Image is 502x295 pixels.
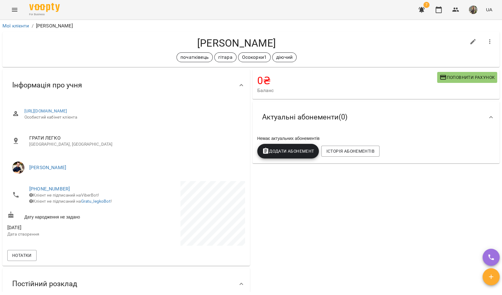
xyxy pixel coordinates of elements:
nav: breadcrumb [2,22,500,30]
div: Дату народження не задано [6,210,126,221]
a: Мої клієнти [2,23,29,29]
span: Актуальні абонементи ( 0 ) [262,112,347,122]
div: Осокорки1 [238,52,271,62]
img: Віктор АРТЕМЕНКО [12,162,24,174]
button: UA [483,4,495,15]
span: Поповнити рахунок [440,74,495,81]
a: [PERSON_NAME] [29,165,66,170]
div: діючий [272,52,297,62]
span: Нотатки [12,252,32,259]
button: Історія абонементів [321,146,379,157]
div: Актуальні абонементи(0) [252,101,500,133]
span: [DATE] [7,224,125,231]
li: / [32,22,34,30]
span: Додати Абонемент [262,147,314,155]
span: For Business [29,12,60,16]
button: Поповнити рахунок [437,72,497,83]
p: Дата створення [7,231,125,237]
p: діючий [276,54,293,61]
span: Клієнт не підписаний на ! [29,199,112,204]
span: 7 [423,2,429,8]
a: Gratu_legkoBot [81,199,111,204]
p: [GEOGRAPHIC_DATA], [GEOGRAPHIC_DATA] [29,141,240,147]
a: [PHONE_NUMBER] [29,186,70,192]
p: гітара [218,54,233,61]
span: UA [486,6,492,13]
span: ГРАТИ ЛЕГКО [29,134,240,142]
p: [PERSON_NAME] [36,22,73,30]
a: [URL][DOMAIN_NAME] [24,108,67,113]
button: Menu [7,2,22,17]
h4: [PERSON_NAME] [7,37,466,49]
h4: 0 ₴ [257,74,437,87]
span: Баланс [257,87,437,94]
div: початківець [176,52,213,62]
div: гітара [214,52,237,62]
img: d95d3a1f5a58f9939815add2f0358ac8.jpg [469,5,477,14]
p: початківець [180,54,209,61]
button: Нотатки [7,250,37,261]
div: Інформація про учня [2,69,250,101]
span: Історія абонементів [326,147,374,155]
span: Особистий кабінет клієнта [24,114,240,120]
div: Немає актуальних абонементів [256,134,496,143]
button: Додати Абонемент [257,144,319,158]
p: Осокорки1 [242,54,267,61]
img: Voopty Logo [29,3,60,12]
span: Клієнт не підписаний на ViberBot! [29,193,99,197]
span: Постійний розклад [12,279,77,289]
span: Інформація про учня [12,80,82,90]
